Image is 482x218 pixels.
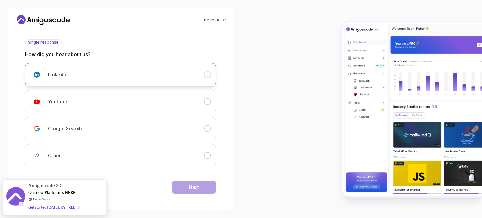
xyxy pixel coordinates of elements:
[342,22,482,196] img: Amigoscode Dashboard
[204,18,226,23] a: Need Help?
[33,196,52,202] a: ProveSource
[25,144,216,167] button: Other...
[48,125,82,132] h3: Google Search
[28,182,62,189] span: Amigoscode 2.0
[28,204,79,211] div: Get started [DATE]. It's FREE
[48,72,68,78] h3: LinkedIn
[15,15,72,25] a: Home link
[25,117,216,140] button: Google Search
[172,181,216,194] button: Next
[189,184,199,190] div: Next
[48,98,67,105] h3: Youtube
[48,152,65,159] h3: Other...
[25,63,216,86] button: LinkedIn
[25,51,216,58] p: How did you hear about us?
[25,90,216,113] button: Youtube
[6,187,25,207] img: provesource social proof notification image
[28,40,59,45] span: Single response
[28,190,76,195] span: Our new Platform is HERE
